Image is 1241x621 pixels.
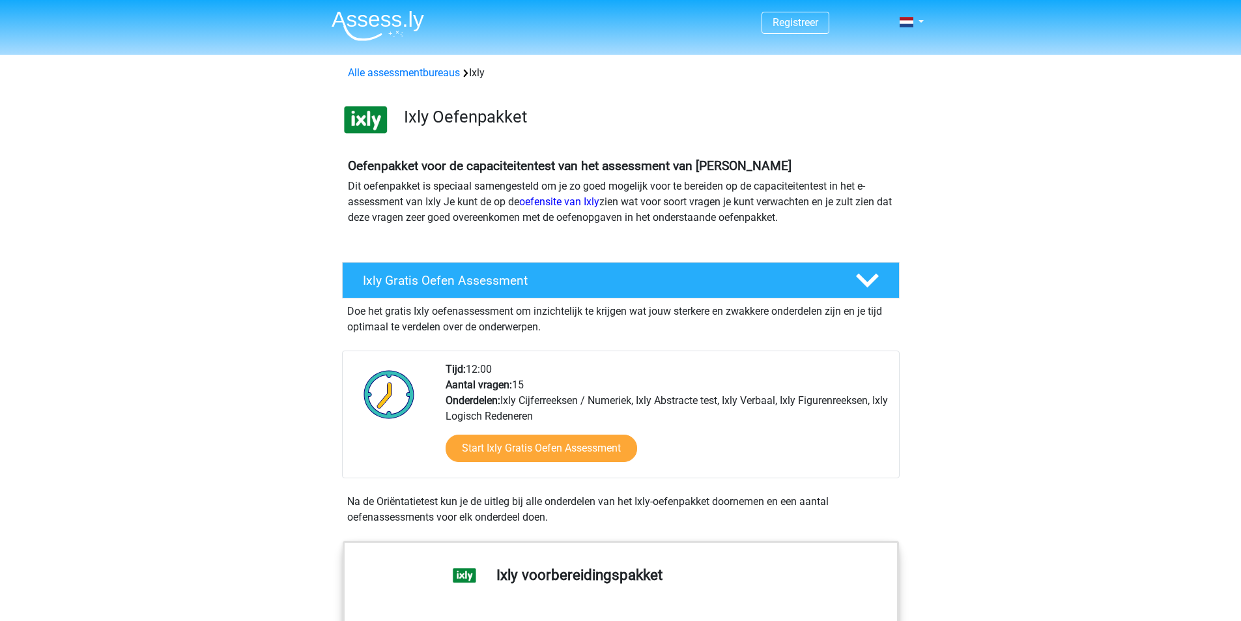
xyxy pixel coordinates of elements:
[446,379,512,391] b: Aantal vragen:
[348,66,460,79] a: Alle assessmentbureaus
[342,298,900,335] div: Doe het gratis Ixly oefenassessment om inzichtelijk te krijgen wat jouw sterkere en zwakkere onde...
[343,65,899,81] div: Ixly
[436,362,898,478] div: 12:00 15 Ixly Cijferreeksen / Numeriek, Ixly Abstracte test, Ixly Verbaal, Ixly Figurenreeksen, I...
[773,16,818,29] a: Registreer
[356,362,422,427] img: Klok
[348,158,792,173] b: Oefenpakket voor de capaciteitentest van het assessment van [PERSON_NAME]
[446,435,637,462] a: Start Ixly Gratis Oefen Assessment
[342,494,900,525] div: Na de Oriëntatietest kun je de uitleg bij alle onderdelen van het Ixly-oefenpakket doornemen en e...
[404,107,889,127] h3: Ixly Oefenpakket
[348,179,894,225] p: Dit oefenpakket is speciaal samengesteld om je zo goed mogelijk voor te bereiden op de capaciteit...
[332,10,424,41] img: Assessly
[337,262,905,298] a: Ixly Gratis Oefen Assessment
[446,394,500,407] b: Onderdelen:
[519,195,599,208] a: oefensite van Ixly
[446,363,466,375] b: Tijd:
[363,273,834,288] h4: Ixly Gratis Oefen Assessment
[343,96,389,143] img: ixly.png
